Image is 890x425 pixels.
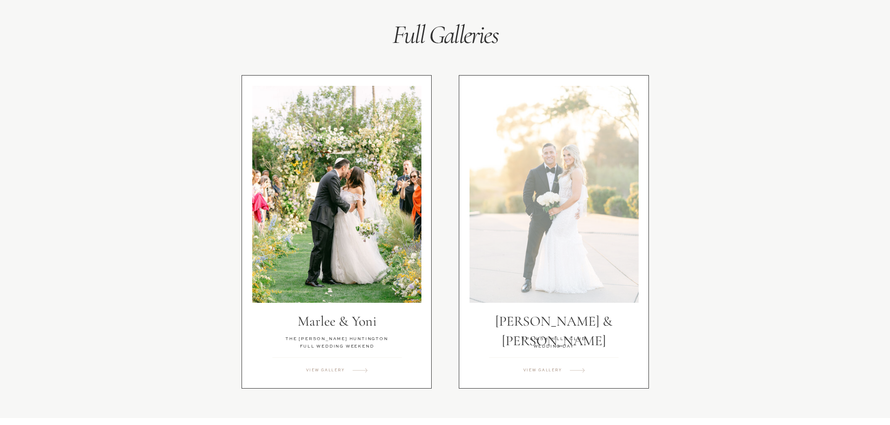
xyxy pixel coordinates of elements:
[392,19,498,50] i: Full Galleries
[458,312,650,332] p: [PERSON_NAME] & [PERSON_NAME]
[523,367,566,376] a: view gallery
[463,335,645,344] h2: Spanish Hills Club wedding day
[271,312,403,332] p: Marlee & Yoni
[306,367,349,376] a: view gallery
[246,335,428,344] h2: THE [PERSON_NAME] HUNTINGTON full wedding weekend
